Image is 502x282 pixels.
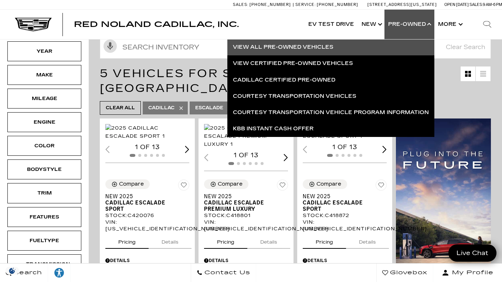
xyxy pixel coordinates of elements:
[472,10,502,39] div: Search
[105,143,189,151] div: 1 of 13
[303,219,387,232] div: VIN: [US_VEHICLE_IDENTIFICATION_NUMBER]
[7,254,81,274] div: TransmissionTransmission
[303,193,381,200] span: New 2025
[434,10,465,39] button: More
[218,181,242,188] div: Compare
[26,165,63,173] div: Bodystyle
[48,264,71,282] a: Explore your accessibility options
[7,159,81,179] div: BodystyleBodystyle
[227,72,434,88] a: Cadillac Certified Pre-Owned
[346,233,389,249] button: details tab
[204,193,288,212] a: New 2025Cadillac Escalade Premium Luxury
[376,179,387,193] button: Save Vehicle
[303,179,347,189] button: Compare Vehicle
[26,189,63,197] div: Trim
[105,212,189,219] div: Stock : C420076
[105,179,150,189] button: Compare Vehicle
[26,142,63,150] div: Color
[4,267,21,275] img: Opt-Out Icon
[227,55,434,72] a: View Certified Pre-Owned Vehicles
[185,146,189,153] div: Next slide
[227,88,434,104] a: Courtesy Transportation Vehicles
[227,104,434,120] a: Courtesy Transportation Vehicle Program Information
[4,267,21,275] section: Click to Open Cookie Consent Modal
[7,136,81,156] div: ColorColor
[7,41,81,61] div: YearYear
[303,257,387,264] div: Pricing Details - New 2025 Cadillac Escalade Sport
[7,183,81,203] div: TrimTrim
[178,179,189,193] button: Save Vehicle
[26,213,63,221] div: Features
[26,260,63,268] div: Transmission
[74,20,239,29] span: Red Noland Cadillac, Inc.
[247,233,290,249] button: details tab
[453,249,492,257] span: Live Chat
[204,124,288,148] img: 2025 Cadillac Escalade Premium Luxury 1
[7,207,81,227] div: FeaturesFeatures
[105,233,149,249] button: pricing tab
[284,154,288,161] div: Next slide
[388,268,427,278] span: Glovebox
[449,268,493,278] span: My Profile
[203,268,250,278] span: Contact Us
[303,233,346,249] button: pricing tab
[105,124,189,140] div: 1 / 2
[104,39,117,53] svg: Click to toggle on voice search
[7,231,81,251] div: FueltypeFueltype
[227,39,434,55] a: View All Pre-Owned Vehicles
[105,200,184,212] span: Cadillac Escalade Sport
[100,67,407,95] span: 5 Vehicles for Sale in [US_STATE][GEOGRAPHIC_DATA], [GEOGRAPHIC_DATA]
[461,66,475,81] a: Grid View
[295,2,316,7] span: Service:
[26,47,63,55] div: Year
[204,124,288,148] div: 1 / 2
[384,10,434,39] a: Pre-Owned
[483,2,502,7] span: 9 AM-6 PM
[204,219,288,232] div: VIN: [US_VEHICLE_IDENTIFICATION_NUMBER]
[105,257,189,264] div: Pricing Details - New 2025 Cadillac Escalade Sport
[277,179,288,193] button: Save Vehicle
[7,65,81,85] div: MakeMake
[191,264,256,282] a: Contact Us
[26,71,63,79] div: Make
[15,17,52,31] img: Cadillac Dark Logo with Cadillac White Text
[233,2,248,7] span: Sales:
[448,244,496,262] a: Live Chat
[119,181,144,188] div: Compare
[100,36,491,59] input: Search Inventory
[26,237,63,245] div: Fueltype
[105,193,184,200] span: New 2025
[26,118,63,126] div: Engine
[367,2,437,7] a: [STREET_ADDRESS][US_STATE]
[358,10,384,39] a: New
[48,267,70,278] div: Explore your accessibility options
[105,193,189,212] a: New 2025Cadillac Escalade Sport
[7,112,81,132] div: EngineEngine
[303,193,387,212] a: New 2025Cadillac Escalade Sport
[433,264,502,282] button: Open user profile menu
[227,120,434,137] a: KBB Instant Cash Offer
[204,233,247,249] button: pricing tab
[195,103,223,113] span: Escalade
[233,3,293,7] a: Sales: [PHONE_NUMBER]
[204,151,288,159] div: 1 of 13
[376,264,433,282] a: Glovebox
[317,2,358,7] span: [PHONE_NUMBER]
[303,212,387,219] div: Stock : C418872
[204,200,282,212] span: Cadillac Escalade Premium Luxury
[204,257,288,264] div: Pricing Details - New 2025 Cadillac Escalade Premium Luxury
[11,268,42,278] span: Search
[469,2,483,7] span: Sales:
[105,124,189,140] img: 2025 Cadillac Escalade Sport 1
[444,2,469,7] span: Open [DATE]
[305,10,358,39] a: EV Test Drive
[106,103,135,113] span: Clear All
[26,94,63,103] div: Mileage
[105,219,189,232] div: VIN: [US_VEHICLE_IDENTIFICATION_NUMBER]
[204,193,282,200] span: New 2025
[303,143,387,151] div: 1 of 13
[316,181,341,188] div: Compare
[149,233,191,249] button: details tab
[382,146,387,153] div: Next slide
